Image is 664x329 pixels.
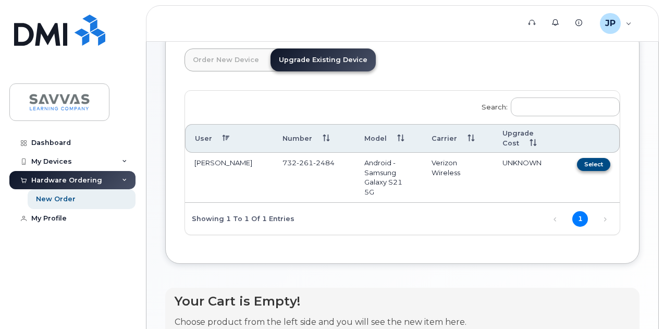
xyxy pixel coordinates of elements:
a: Next [597,211,613,227]
span: UNKNOWN [502,159,542,167]
h4: Your Cart is Empty! [175,294,466,308]
th: Number: activate to sort column ascending [273,124,355,153]
iframe: Messenger Launcher [619,284,656,321]
label: Search: [475,91,620,120]
span: 2484 [313,159,335,167]
p: Choose product from the left side and you will see the new item here. [175,316,466,328]
span: 732 [282,159,335,167]
td: [PERSON_NAME] [185,153,273,202]
a: Upgrade Existing Device [270,48,376,71]
th: Carrier: activate to sort column ascending [422,124,493,153]
button: Select [577,158,610,171]
th: Model: activate to sort column ascending [355,124,422,153]
th: Upgrade Cost: activate to sort column ascending [493,124,560,153]
td: Android - Samsung Galaxy S21 5G [355,153,422,202]
span: JP [605,17,616,30]
span: 261 [297,159,313,167]
a: 1 [572,211,588,227]
td: Verizon Wireless [422,153,493,202]
input: Search: [511,98,620,116]
a: Previous [547,211,563,227]
div: Jose Polit [593,13,639,34]
th: User: activate to sort column descending [185,124,273,153]
a: Order New Device [185,48,267,71]
div: Showing 1 to 1 of 1 entries [185,210,294,227]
